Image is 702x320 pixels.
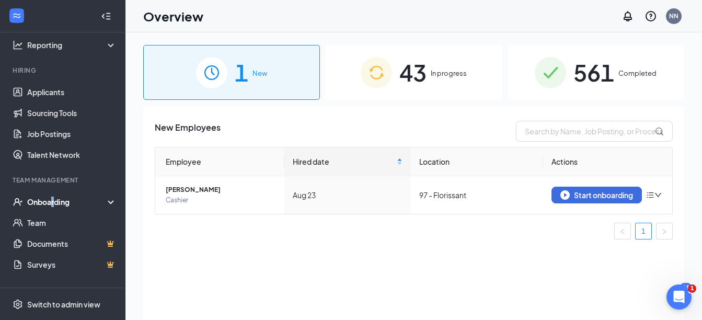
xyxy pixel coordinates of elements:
[155,147,284,176] th: Employee
[573,54,614,90] span: 561
[27,144,117,165] a: Talent Network
[27,82,117,102] a: Applicants
[680,283,692,292] div: 64
[27,233,117,254] a: DocumentsCrown
[293,156,395,167] span: Hired date
[636,223,651,239] a: 1
[618,68,657,78] span: Completed
[13,176,114,185] div: Team Management
[13,285,114,294] div: Payroll
[411,176,543,214] td: 97 - Florissant
[688,284,696,293] span: 1
[656,223,673,239] li: Next Page
[654,191,662,199] span: down
[13,40,23,50] svg: Analysis
[516,121,673,142] input: Search by Name, Job Posting, or Process
[666,284,692,310] iframe: Intercom live chat
[101,11,111,21] svg: Collapse
[27,212,117,233] a: Team
[411,147,543,176] th: Location
[166,185,276,195] span: [PERSON_NAME]
[27,102,117,123] a: Sourcing Tools
[13,197,23,207] svg: UserCheck
[27,40,117,50] div: Reporting
[560,190,633,200] div: Start onboarding
[431,68,467,78] span: In progress
[543,147,672,176] th: Actions
[11,10,22,21] svg: WorkstreamLogo
[619,228,626,235] span: left
[235,54,248,90] span: 1
[27,197,108,207] div: Onboarding
[551,187,642,203] button: Start onboarding
[252,68,267,78] span: New
[13,299,23,310] svg: Settings
[143,7,203,25] h1: Overview
[635,223,652,239] li: 1
[27,254,117,275] a: SurveysCrown
[399,54,427,90] span: 43
[155,121,221,142] span: New Employees
[622,10,634,22] svg: Notifications
[614,223,631,239] button: left
[645,10,657,22] svg: QuestionInfo
[614,223,631,239] li: Previous Page
[646,191,654,199] span: bars
[669,12,678,20] div: NN
[13,66,114,75] div: Hiring
[166,195,276,205] span: Cashier
[656,223,673,239] button: right
[27,299,100,310] div: Switch to admin view
[293,189,402,201] div: Aug 23
[661,228,668,235] span: right
[27,123,117,144] a: Job Postings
